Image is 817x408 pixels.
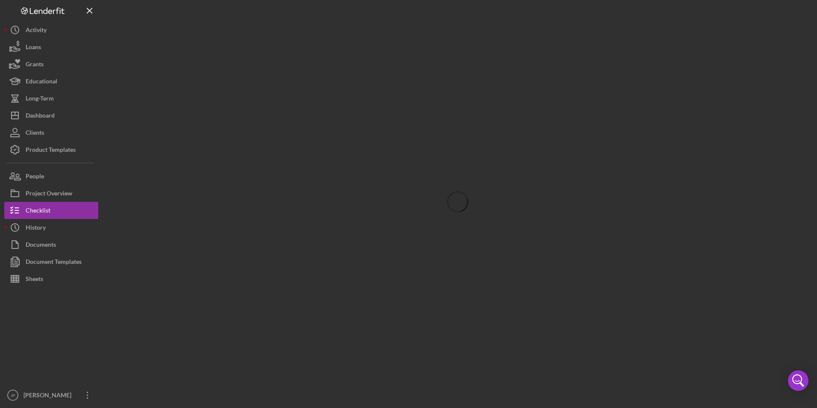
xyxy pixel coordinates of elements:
[26,141,76,160] div: Product Templates
[26,124,44,143] div: Clients
[4,236,98,253] button: Documents
[4,90,98,107] button: Long-Term
[4,219,98,236] button: History
[4,21,98,38] button: Activity
[26,219,46,238] div: History
[26,73,57,92] div: Educational
[26,185,72,204] div: Project Overview
[4,270,98,287] button: Sheets
[26,236,56,255] div: Documents
[4,38,98,56] button: Loans
[4,141,98,158] button: Product Templates
[26,56,44,75] div: Grants
[788,370,808,391] div: Open Intercom Messenger
[4,124,98,141] button: Clients
[4,107,98,124] button: Dashboard
[26,107,55,126] div: Dashboard
[4,185,98,202] button: Project Overview
[4,202,98,219] button: Checklist
[21,387,77,406] div: [PERSON_NAME]
[26,38,41,58] div: Loans
[4,253,98,270] button: Document Templates
[26,90,54,109] div: Long-Term
[26,202,50,221] div: Checklist
[26,21,47,41] div: Activity
[4,168,98,185] button: People
[26,168,44,187] div: People
[4,387,98,404] button: JP[PERSON_NAME]
[26,270,43,290] div: Sheets
[10,393,15,398] text: JP
[26,253,82,272] div: Document Templates
[4,56,98,73] button: Grants
[4,73,98,90] button: Educational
